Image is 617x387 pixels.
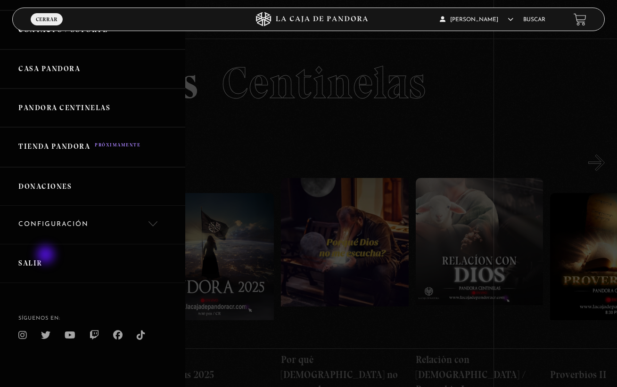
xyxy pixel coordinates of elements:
[574,13,586,26] a: View your shopping cart
[36,16,58,22] span: Cerrar
[440,17,513,23] span: [PERSON_NAME]
[18,316,166,321] h4: SÍguenos en:
[39,25,55,32] span: Menu
[523,17,545,23] a: Buscar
